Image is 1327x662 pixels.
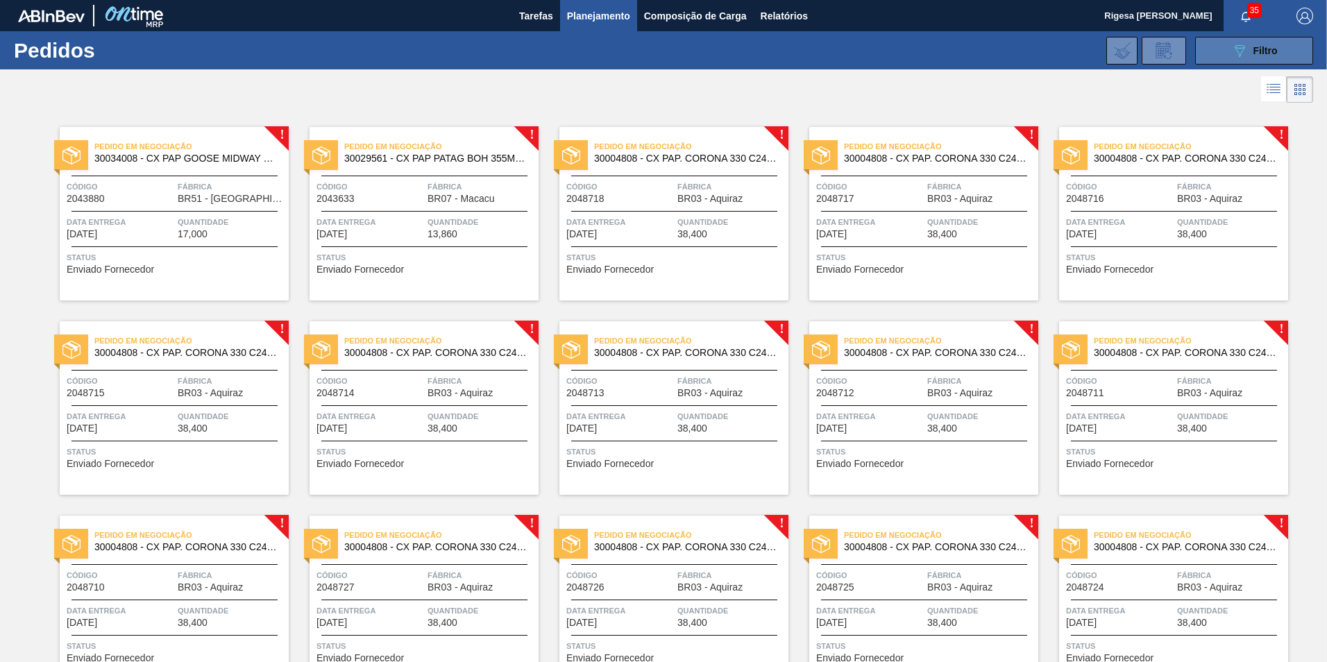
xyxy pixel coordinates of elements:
[62,146,81,164] img: status
[178,194,285,204] span: BR51 - Bohemia
[178,229,208,239] span: 17,000
[812,341,830,359] img: status
[594,528,788,542] span: Pedido em Negociação
[1066,409,1174,423] span: Data Entrega
[316,618,347,628] span: 02/12/2025
[1066,639,1285,653] span: Status
[428,374,535,388] span: Fábrica
[1195,37,1313,65] button: Filtro
[927,604,1035,618] span: Quantidade
[927,409,1035,423] span: Quantidade
[94,528,289,542] span: Pedido em Negociação
[312,341,330,359] img: status
[316,264,404,275] span: Enviado Fornecedor
[566,264,654,275] span: Enviado Fornecedor
[178,215,285,229] span: Quantidade
[316,409,424,423] span: Data Entrega
[1094,542,1277,552] span: 30004808 - CX PAP. CORONA 330 C24 WAVE
[1177,409,1285,423] span: Quantidade
[428,180,535,194] span: Fábrica
[927,374,1035,388] span: Fábrica
[67,423,97,434] span: 14/11/2025
[1177,618,1207,628] span: 38,400
[428,568,535,582] span: Fábrica
[1094,348,1277,358] span: 30004808 - CX PAP. CORONA 330 C24 WAVE
[816,582,854,593] span: 2048725
[312,535,330,553] img: status
[844,153,1027,164] span: 30004808 - CX PAP. CORONA 330 C24 WAVE
[788,127,1038,300] a: !statusPedido em Negociação30004808 - CX PAP. CORONA 330 C24 WAVECódigo2048717FábricaBR03 - Aquir...
[428,409,535,423] span: Quantidade
[567,8,630,24] span: Planejamento
[562,146,580,164] img: status
[594,542,777,552] span: 30004808 - CX PAP. CORONA 330 C24 WAVE
[1247,3,1262,18] span: 35
[94,542,278,552] span: 30004808 - CX PAP. CORONA 330 C24 WAVE
[316,215,424,229] span: Data Entrega
[67,568,174,582] span: Código
[566,388,605,398] span: 2048713
[1094,528,1288,542] span: Pedido em Negociação
[1177,388,1242,398] span: BR03 - Aquiraz
[39,321,289,495] a: !statusPedido em Negociação30004808 - CX PAP. CORONA 330 C24 WAVECódigo2048715FábricaBR03 - Aquir...
[428,582,493,593] span: BR03 - Aquiraz
[428,423,457,434] span: 38,400
[816,374,924,388] span: Código
[677,618,707,628] span: 38,400
[178,423,208,434] span: 38,400
[67,229,97,239] span: 05/11/2025
[1142,37,1186,65] div: Solicitação de Revisão de Pedidos
[178,409,285,423] span: Quantidade
[67,180,174,194] span: Código
[178,582,243,593] span: BR03 - Aquiraz
[1062,146,1080,164] img: status
[927,423,957,434] span: 38,400
[1177,229,1207,239] span: 38,400
[344,348,527,358] span: 30004808 - CX PAP. CORONA 330 C24 WAVE
[428,388,493,398] span: BR03 - Aquiraz
[344,334,539,348] span: Pedido em Negociação
[594,153,777,164] span: 30004808 - CX PAP. CORONA 330 C24 WAVE
[562,341,580,359] img: status
[94,153,278,164] span: 30034008 - CX PAP GOOSE MIDWAY 355ML C12 N25
[1062,535,1080,553] img: status
[1177,215,1285,229] span: Quantidade
[677,180,785,194] span: Fábrica
[316,604,424,618] span: Data Entrega
[816,215,924,229] span: Data Entrega
[566,423,597,434] span: 17/11/2025
[1066,423,1097,434] span: 19/11/2025
[816,639,1035,653] span: Status
[844,334,1038,348] span: Pedido em Negociação
[566,215,674,229] span: Data Entrega
[844,139,1038,153] span: Pedido em Negociação
[316,388,355,398] span: 2048714
[927,388,992,398] span: BR03 - Aquiraz
[677,215,785,229] span: Quantidade
[927,618,957,628] span: 38,400
[428,229,457,239] span: 13,860
[67,639,285,653] span: Status
[816,618,847,628] span: 04/12/2025
[316,639,535,653] span: Status
[428,215,535,229] span: Quantidade
[1296,8,1313,24] img: Logout
[1177,604,1285,618] span: Quantidade
[566,445,785,459] span: Status
[289,321,539,495] a: !statusPedido em Negociação30004808 - CX PAP. CORONA 330 C24 WAVECódigo2048714FábricaBR03 - Aquir...
[816,409,924,423] span: Data Entrega
[344,528,539,542] span: Pedido em Negociação
[594,139,788,153] span: Pedido em Negociação
[566,229,597,239] span: 10/11/2025
[1066,568,1174,582] span: Código
[816,251,1035,264] span: Status
[788,321,1038,495] a: !statusPedido em Negociação30004808 - CX PAP. CORONA 330 C24 WAVECódigo2048712FábricaBR03 - Aquir...
[1224,6,1268,26] button: Notificações
[67,374,174,388] span: Código
[1038,321,1288,495] a: !statusPedido em Negociação30004808 - CX PAP. CORONA 330 C24 WAVECódigo2048711FábricaBR03 - Aquir...
[178,604,285,618] span: Quantidade
[566,180,674,194] span: Código
[1066,582,1104,593] span: 2048724
[816,604,924,618] span: Data Entrega
[67,388,105,398] span: 2048715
